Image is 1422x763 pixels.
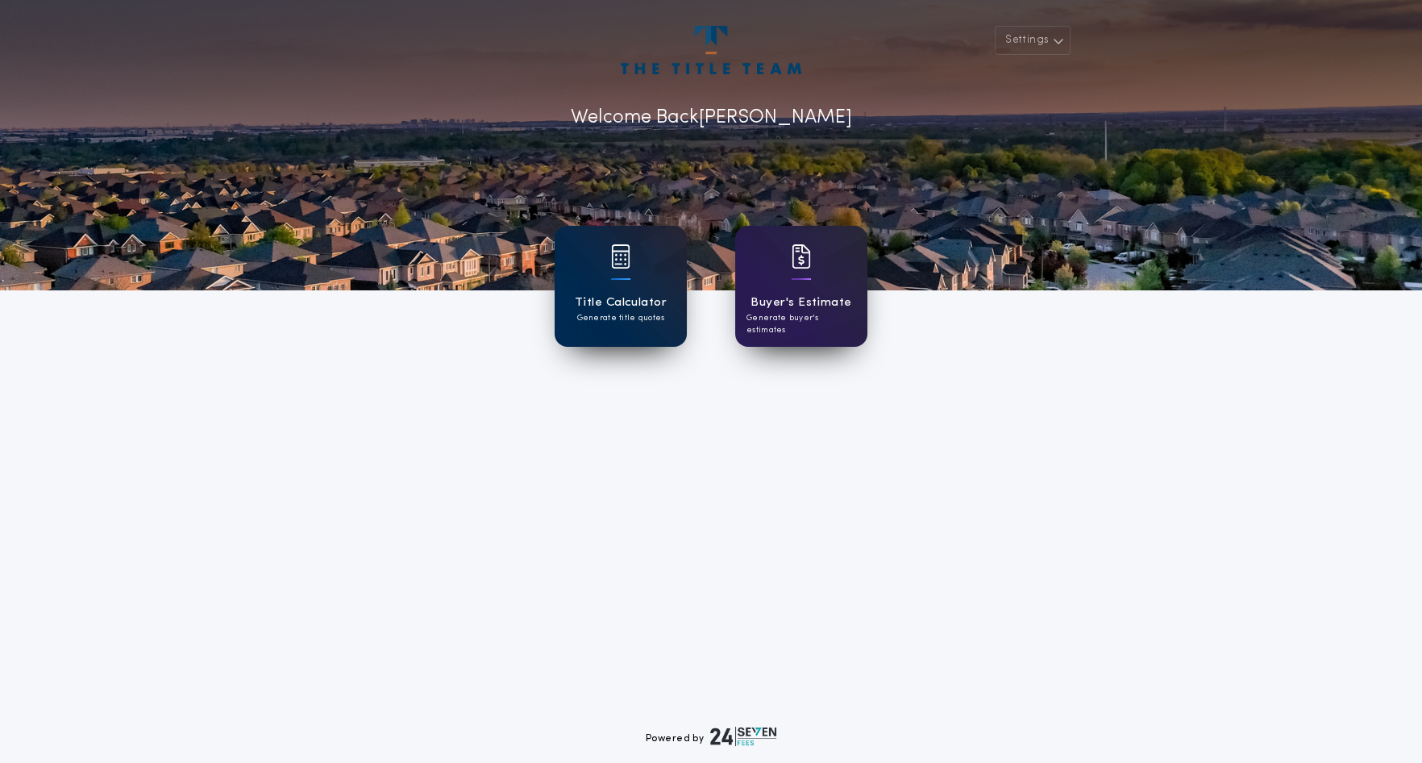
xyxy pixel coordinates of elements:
img: account-logo [621,26,801,74]
a: card iconBuyer's EstimateGenerate buyer's estimates [735,226,867,347]
button: Settings [995,26,1071,55]
img: card icon [611,244,630,269]
h1: Title Calculator [575,294,667,312]
p: Welcome Back [PERSON_NAME] [571,103,852,132]
p: Generate title quotes [576,312,664,324]
h1: Buyer's Estimate [750,294,851,312]
img: logo [710,727,776,746]
div: Powered by [646,727,776,746]
p: Generate buyer's estimates [746,312,856,336]
a: card iconTitle CalculatorGenerate title quotes [555,226,687,347]
img: card icon [792,244,811,269]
